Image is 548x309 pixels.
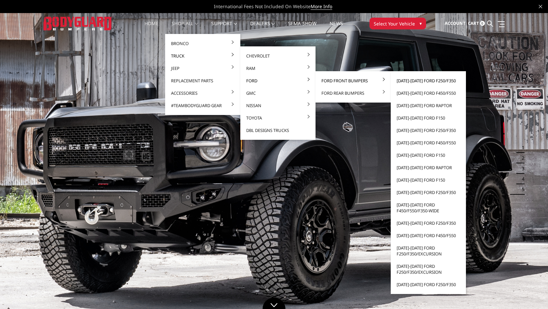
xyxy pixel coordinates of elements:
[480,21,485,26] span: 0
[318,74,388,87] a: Ford Front Bumpers
[263,298,285,309] a: Click to Down
[393,242,463,260] a: [DATE]-[DATE] Ford F250/F350/Excursion
[393,186,463,199] a: [DATE]-[DATE] Ford F250/F350
[243,50,313,62] a: Chevrolet
[393,229,463,242] a: [DATE]-[DATE] Ford F450/F550
[311,3,332,10] a: More Info
[374,20,415,27] span: Select Your Vehicle
[243,112,313,124] a: Toyota
[250,21,275,34] a: Dealers
[393,149,463,161] a: [DATE]-[DATE] Ford F150
[211,21,237,34] a: Support
[330,21,343,34] a: News
[168,99,238,112] a: #TeamBodyguard Gear
[43,17,112,30] img: BODYGUARD BUMPERS
[243,124,313,137] a: DBL Designs Trucks
[288,21,317,34] a: SEMA Show
[393,99,463,112] a: [DATE]-[DATE] Ford Raptor
[445,15,466,32] a: Account
[243,74,313,87] a: Ford
[393,124,463,137] a: [DATE]-[DATE] Ford F250/F350
[318,87,388,99] a: Ford Rear Bumpers
[445,20,466,26] span: Account
[468,15,485,32] a: Cart 0
[168,62,238,74] a: Jeep
[393,87,463,99] a: [DATE]-[DATE] Ford F450/F550
[393,199,463,217] a: [DATE]-[DATE] Ford F450/F550/F350-wide
[518,142,524,153] button: 1 of 5
[393,217,463,229] a: [DATE]-[DATE] Ford F250/F350
[468,20,479,26] span: Cart
[369,18,426,29] button: Select Your Vehicle
[168,37,238,50] a: Bronco
[243,62,313,74] a: Ram
[393,74,463,87] a: [DATE]-[DATE] Ford F250/F350
[393,161,463,174] a: [DATE]-[DATE] Ford Raptor
[168,87,238,99] a: Accessories
[145,21,159,34] a: Home
[518,184,524,195] button: 5 of 5
[518,174,524,184] button: 4 of 5
[393,112,463,124] a: [DATE]-[DATE] Ford F150
[168,74,238,87] a: Replacement Parts
[515,278,548,309] iframe: Chat Widget
[243,99,313,112] a: Nissan
[420,20,422,27] span: ▾
[243,87,313,99] a: GMC
[393,278,463,291] a: [DATE]-[DATE] Ford F250/F350
[518,163,524,174] button: 3 of 5
[393,260,463,278] a: [DATE]-[DATE] Ford F250/F350/Excursion
[393,174,463,186] a: [DATE]-[DATE] Ford F150
[518,153,524,163] button: 2 of 5
[393,137,463,149] a: [DATE]-[DATE] Ford F450/F550
[168,50,238,62] a: Truck
[172,21,198,34] a: shop all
